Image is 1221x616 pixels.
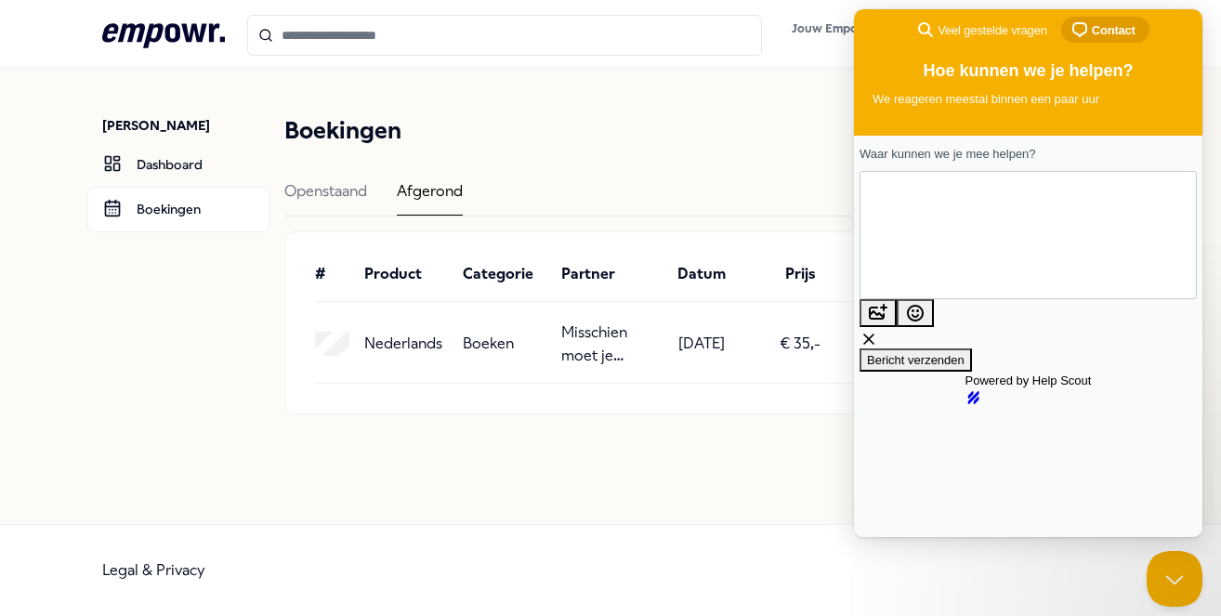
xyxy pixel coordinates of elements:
div: Openstaand [284,179,367,216]
a: Legal & Privacy [102,561,205,579]
div: Partner [561,262,645,286]
span: € 265 [792,36,917,51]
p: € 35,- [780,332,821,356]
h1: Boekingen [284,112,401,150]
div: Categorie [463,262,546,286]
p: [PERSON_NAME] [102,116,269,135]
div: # [315,262,349,286]
iframe: Help Scout Beacon - Live Chat, Contact Form, and Knowledge Base [854,9,1202,537]
p: [DATE] [678,332,725,356]
p: Misschien moet je eens met iemand praten? [561,321,645,368]
div: Prijs [758,262,842,286]
button: Jouw Empowr budget€265 [788,18,921,55]
div: Datum [660,262,743,286]
a: Boekingen [87,187,269,231]
p: Nederlands [364,332,442,356]
p: Boeken [463,332,514,356]
div: Product [364,262,448,286]
span: Jouw Empowr budget [792,21,917,36]
a: Jouw Empowr budget€265 [784,16,925,55]
input: Search for products, categories or subcategories [247,15,762,56]
a: Dashboard [87,142,269,187]
iframe: Help Scout Beacon - Close [1147,551,1202,607]
div: Afgerond [397,179,463,216]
